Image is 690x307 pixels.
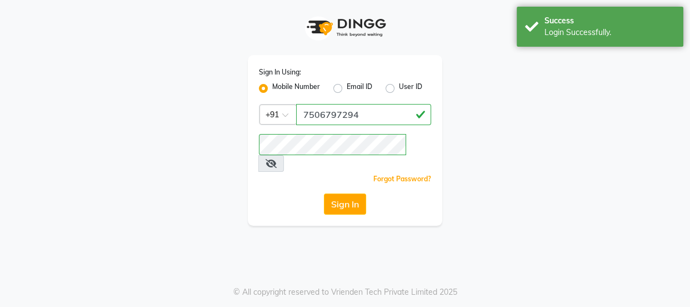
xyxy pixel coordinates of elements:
[272,82,320,95] label: Mobile Number
[544,15,675,27] div: Success
[296,104,431,125] input: Username
[544,27,675,38] div: Login Successfully.
[347,82,372,95] label: Email ID
[324,194,366,215] button: Sign In
[399,82,422,95] label: User ID
[373,175,431,183] a: Forgot Password?
[259,67,301,77] label: Sign In Using:
[259,134,406,155] input: Username
[301,11,389,44] img: logo1.svg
